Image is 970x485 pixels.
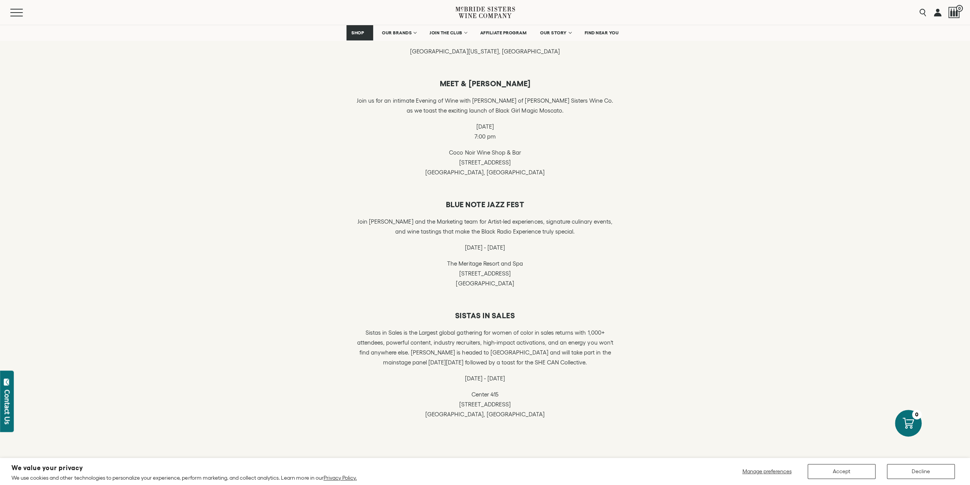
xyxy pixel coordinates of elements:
h6: Sistas in Sales [354,311,617,320]
span: JOIN THE CLUB [430,30,462,35]
button: Decline [887,464,955,479]
span: SHOP [351,30,364,35]
div: 0 [912,410,922,419]
button: Manage preferences [738,464,796,479]
p: Center 415 [STREET_ADDRESS] [GEOGRAPHIC_DATA], [GEOGRAPHIC_DATA] [354,390,617,419]
a: AFFILIATE PROGRAM [475,25,532,40]
a: JOIN THE CLUB [425,25,471,40]
h6: MEET & [PERSON_NAME] [354,79,617,88]
a: FIND NEAR YOU [580,25,624,40]
a: SHOP [346,25,373,40]
p: Join [PERSON_NAME] and the Marketing team for Artist-led experiences, signature culinary events, ... [354,217,617,237]
p: Sistas in Sales is the Largest global gathering for women of color in sales returns with 1,000+ a... [354,328,617,367]
h6: Blue Note Jazz Fest [354,200,617,209]
p: [DATE] - [DATE] [354,243,617,253]
span: FIND NEAR YOU [585,30,619,35]
button: Mobile Menu Trigger [10,9,38,16]
h2: We value your privacy [11,465,357,471]
p: [DATE] - [DATE] [354,374,617,383]
a: Privacy Policy. [324,475,357,481]
p: Join us for an intimate Evening of Wine with [PERSON_NAME] of [PERSON_NAME] Sisters Wine Co. as w... [354,96,617,116]
button: Accept [808,464,875,479]
span: OUR STORY [540,30,567,35]
p: [DATE] 7:00 pm [354,122,617,142]
span: 0 [956,5,963,12]
span: AFFILIATE PROGRAM [480,30,527,35]
a: OUR STORY [535,25,576,40]
span: Manage preferences [742,468,791,474]
p: [GEOGRAPHIC_DATA][US_STATE], [GEOGRAPHIC_DATA] [354,47,617,56]
span: OUR BRANDS [382,30,412,35]
p: We use cookies and other technologies to personalize your experience, perform marketing, and coll... [11,474,357,481]
p: Coco Noir Wine Shop & Bar [STREET_ADDRESS] [GEOGRAPHIC_DATA], [GEOGRAPHIC_DATA] [354,148,617,177]
div: Contact Us [3,390,11,424]
a: OUR BRANDS [377,25,421,40]
p: The Meritage Resort and Spa [STREET_ADDRESS] [GEOGRAPHIC_DATA] [354,259,617,288]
